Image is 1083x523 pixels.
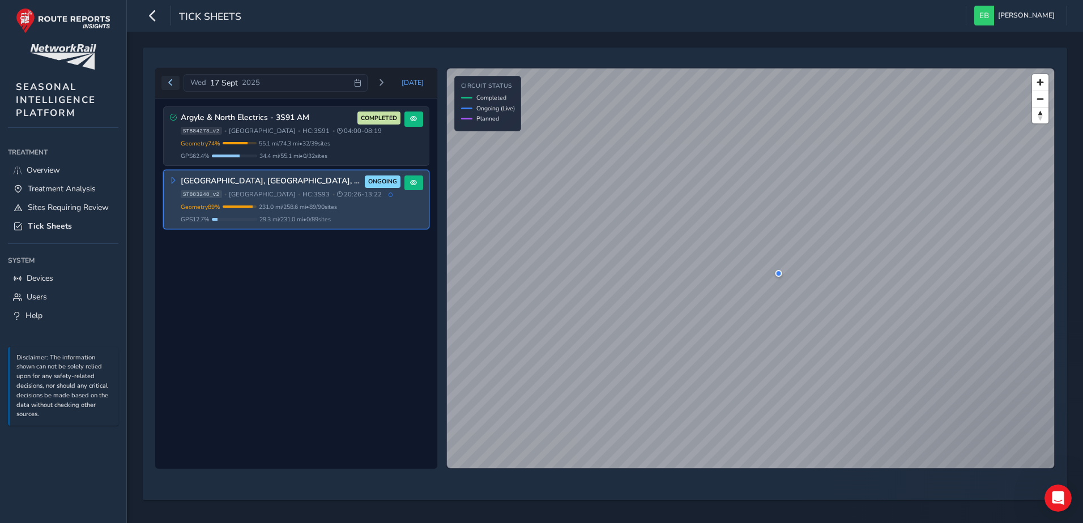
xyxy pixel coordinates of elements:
[1032,107,1048,123] button: Reset bearing to north
[8,179,118,198] a: Treatment Analysis
[998,6,1055,25] span: [PERSON_NAME]
[361,114,397,123] span: COMPLETED
[8,269,118,288] a: Devices
[259,203,337,211] span: 231.0 mi / 258.6 mi • 89 / 90 sites
[974,6,1059,25] button: [PERSON_NAME]
[394,74,432,91] button: Today
[210,78,238,88] span: 17 Sept
[242,78,260,88] span: 2025
[181,152,210,160] span: GPS 62.4 %
[181,139,220,148] span: Geometry 74 %
[8,198,118,217] a: Sites Requiring Review
[25,310,42,321] span: Help
[181,203,220,211] span: Geometry 89 %
[181,177,361,186] h3: [GEOGRAPHIC_DATA], [GEOGRAPHIC_DATA], [GEOGRAPHIC_DATA] 3S93
[190,78,206,88] span: Wed
[372,76,390,90] button: Next day
[28,202,109,213] span: Sites Requiring Review
[16,80,96,119] span: SEASONAL INTELLIGENCE PLATFORM
[402,78,424,87] span: [DATE]
[302,190,330,199] span: HC: 3S93
[476,114,499,123] span: Planned
[27,291,47,302] span: Users
[476,104,515,113] span: Ongoing (Live)
[332,191,335,198] span: •
[229,127,296,135] span: [GEOGRAPHIC_DATA]
[28,183,96,194] span: Treatment Analysis
[27,273,53,284] span: Devices
[476,93,506,102] span: Completed
[337,190,382,199] span: 20:26 - 13:22
[461,83,515,90] h4: Circuit Status
[775,270,782,277] div: Central Scotland, Fife, Borders 3S93 Vehicle: 054 Speed: 49.6 mph Time: 00:40:18
[181,127,222,135] span: ST884273_v2
[259,139,330,148] span: 55.1 mi / 74.3 mi • 32 / 39 sites
[27,165,60,175] span: Overview
[181,113,354,123] h3: Argyle & North Electrics - 3S91 AM
[181,190,222,198] span: ST883248_v2
[974,6,994,25] img: diamond-layout
[16,8,110,33] img: rr logo
[368,177,397,186] span: ONGOING
[224,191,227,198] span: •
[179,10,241,25] span: Tick Sheets
[161,76,180,90] button: Previous day
[181,215,210,224] span: GPS 12.7 %
[16,353,113,420] p: Disclaimer: The information shown can not be solely relied upon for any safety-related decisions,...
[8,252,118,269] div: System
[8,144,118,161] div: Treatment
[447,68,1054,468] canvas: Map
[8,217,118,235] a: Tick Sheets
[259,152,327,160] span: 34.4 mi / 55.1 mi • 0 / 32 sites
[8,288,118,306] a: Users
[8,161,118,179] a: Overview
[224,128,227,134] span: •
[28,221,72,232] span: Tick Sheets
[259,215,331,224] span: 29.3 mi / 231.0 mi • 0 / 89 sites
[337,127,382,135] span: 04:00 - 08:19
[298,191,300,198] span: •
[332,128,335,134] span: •
[229,190,296,199] span: [GEOGRAPHIC_DATA]
[1032,91,1048,107] button: Zoom out
[1032,74,1048,91] button: Zoom in
[1044,485,1072,512] iframe: Intercom live chat
[30,44,96,70] img: customer logo
[298,128,300,134] span: •
[302,127,330,135] span: HC: 3S91
[8,306,118,325] a: Help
